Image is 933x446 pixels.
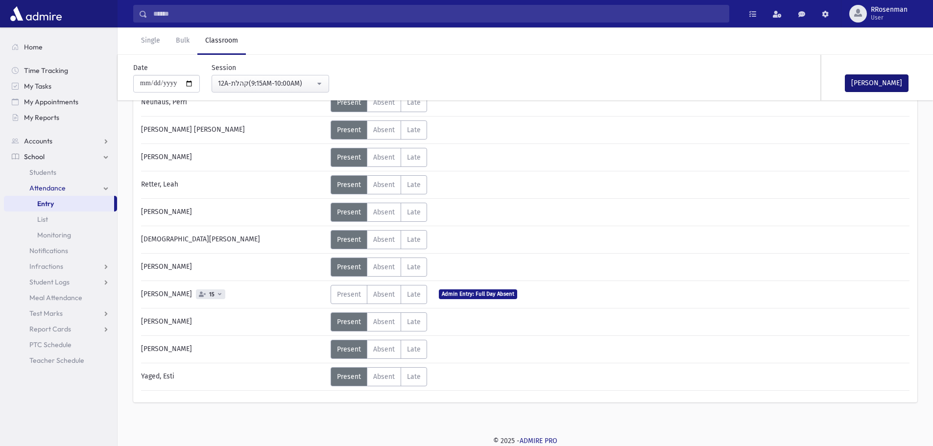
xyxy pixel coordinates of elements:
input: Search [147,5,729,23]
span: Test Marks [29,309,63,318]
span: Late [407,208,421,216]
a: My Reports [4,110,117,125]
div: AttTypes [331,203,427,222]
a: Accounts [4,133,117,149]
a: Infractions [4,258,117,274]
div: [PERSON_NAME] [136,285,331,304]
span: Home [24,43,43,51]
span: Late [407,181,421,189]
a: Test Marks [4,305,117,321]
a: My Appointments [4,94,117,110]
div: AttTypes [331,93,427,112]
span: Accounts [24,137,52,145]
span: Entry [37,199,54,208]
span: Absent [373,345,395,353]
a: Single [133,27,168,55]
span: My Appointments [24,97,78,106]
div: AttTypes [331,120,427,140]
span: Report Cards [29,325,71,333]
span: Late [407,263,421,271]
a: Bulk [168,27,197,55]
a: Report Cards [4,321,117,337]
span: Present [337,263,361,271]
span: Late [407,318,421,326]
a: PTC Schedule [4,337,117,352]
span: 15 [207,291,216,298]
span: Absent [373,98,395,107]
span: Late [407,235,421,244]
span: Present [337,290,361,299]
span: Absent [373,290,395,299]
div: © 2025 - [133,436,917,446]
div: AttTypes [331,230,427,249]
span: Late [407,290,421,299]
span: Present [337,345,361,353]
span: Present [337,126,361,134]
a: Students [4,164,117,180]
span: Absent [373,126,395,134]
span: Late [407,345,421,353]
span: Students [29,168,56,177]
a: List [4,211,117,227]
span: Meal Attendance [29,293,82,302]
span: Absent [373,318,395,326]
div: Retter, Leah [136,175,331,194]
a: Notifications [4,243,117,258]
div: [DEMOGRAPHIC_DATA][PERSON_NAME] [136,230,331,249]
label: Session [212,63,236,73]
span: Absent [373,373,395,381]
span: Present [337,98,361,107]
span: Infractions [29,262,63,271]
a: Meal Attendance [4,290,117,305]
span: My Tasks [24,82,51,91]
div: [PERSON_NAME] [136,148,331,167]
a: School [4,149,117,164]
span: Present [337,153,361,162]
div: [PERSON_NAME] [136,203,331,222]
button: [PERSON_NAME] [845,74,909,92]
span: User [871,14,908,22]
div: Neuhaus, Perri [136,93,331,112]
span: Late [407,98,421,107]
a: Time Tracking [4,63,117,78]
span: Absent [373,263,395,271]
span: PTC Schedule [29,340,72,349]
a: Teacher Schedule [4,352,117,368]
a: My Tasks [4,78,117,94]
a: Student Logs [4,274,117,290]
span: Monitoring [37,231,71,239]
span: Absent [373,235,395,244]
div: [PERSON_NAME] [136,312,331,331]
span: Attendance [29,184,66,192]
div: AttTypes [331,285,427,304]
span: Teacher Schedule [29,356,84,365]
a: Entry [4,196,114,211]
a: Monitoring [4,227,117,243]
div: [PERSON_NAME] [PERSON_NAME] [136,120,331,140]
div: AttTypes [331,175,427,194]
span: Present [337,235,361,244]
button: 12A-קהלת(9:15AM-10:00AM) [212,75,329,93]
span: Late [407,373,421,381]
div: AttTypes [331,148,427,167]
a: Classroom [197,27,246,55]
span: Present [337,318,361,326]
span: My Reports [24,113,59,122]
span: Admin Entry: Full Day Absent [439,289,517,299]
span: List [37,215,48,224]
label: Date [133,63,148,73]
span: Student Logs [29,278,70,286]
img: AdmirePro [8,4,64,23]
div: [PERSON_NAME] [136,340,331,359]
div: AttTypes [331,367,427,386]
span: RRosenman [871,6,908,14]
span: Present [337,181,361,189]
span: Absent [373,153,395,162]
span: Notifications [29,246,68,255]
span: Absent [373,208,395,216]
span: Present [337,208,361,216]
div: 12A-קהלת(9:15AM-10:00AM) [218,78,315,89]
span: Late [407,153,421,162]
div: Yaged, Esti [136,367,331,386]
div: AttTypes [331,258,427,277]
